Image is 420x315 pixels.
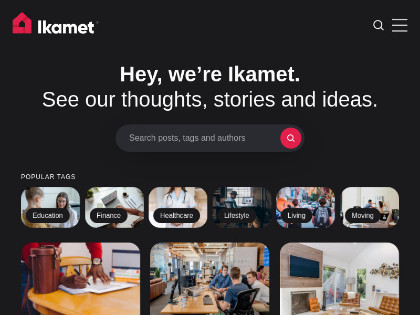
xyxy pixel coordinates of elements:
[340,187,399,228] a: Moving
[120,62,300,86] span: Hey, we’re Ikamet.
[276,187,335,228] a: Living
[217,208,256,224] h2: Lifestyle
[281,208,312,224] h2: Living
[21,187,80,228] a: Education
[90,208,128,224] h2: Finance
[149,187,207,228] a: Healthcare
[13,12,99,38] img: Ikamet home
[345,208,381,224] h2: Moving
[129,133,280,143] span: Search posts, tags and authors
[21,174,399,181] small: Popular tags
[153,208,200,224] h2: Healthcare
[85,187,144,228] a: Finance
[213,187,271,228] a: Lifestyle
[26,208,70,224] h2: Education
[21,61,399,112] h1: See our thoughts, stories and ideas.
